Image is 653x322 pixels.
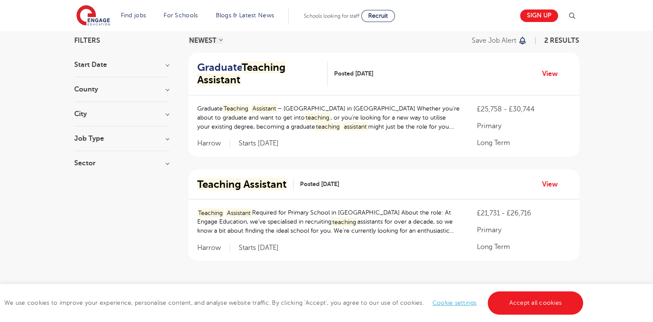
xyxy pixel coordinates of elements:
[331,218,358,227] mark: teaching
[197,61,328,86] a: GraduateTeaching Assistant
[544,37,579,44] span: 2 RESULTS
[251,104,278,113] mark: Assistant
[239,243,279,253] p: Starts [DATE]
[243,178,287,190] mark: Assistant
[242,61,285,73] mark: Teaching
[74,135,169,142] h3: Job Type
[197,139,230,148] span: Harrow
[4,300,585,306] span: We use cookies to improve your experience, personalise content, and analyse website traffic. By c...
[239,139,279,148] p: Starts [DATE]
[74,110,169,117] h3: City
[304,13,360,19] span: Schools looking for staff
[477,104,570,114] p: £25,758 - £30,744
[74,61,169,68] h3: Start Date
[223,104,250,113] mark: Teaching
[488,291,584,315] a: Accept all cookies
[226,208,252,218] mark: Assistant
[542,179,564,190] a: View
[477,225,570,235] p: Primary
[472,37,516,44] p: Save job alert
[121,12,146,19] a: Find jobs
[542,68,564,79] a: View
[197,208,460,235] p: Required for Primary School in [GEOGRAPHIC_DATA] About the role: At Engage Education, we’ve speci...
[343,122,368,131] mark: assistant
[477,208,570,218] p: £21,731 - £26,716
[74,160,169,167] h3: Sector
[74,86,169,93] h3: County
[197,61,321,86] h2: Graduate
[300,180,339,189] span: Posted [DATE]
[472,37,527,44] button: Save job alert
[361,10,395,22] a: Recruit
[164,12,198,19] a: For Schools
[76,5,110,27] img: Engage Education
[216,12,274,19] a: Blogs & Latest News
[520,9,558,22] a: Sign up
[197,208,224,218] mark: Teaching
[477,138,570,148] p: Long Term
[197,104,460,131] p: Graduate – [GEOGRAPHIC_DATA] in [GEOGRAPHIC_DATA] Whether you’re about to graduate and want to ge...
[477,121,570,131] p: Primary
[197,178,293,191] a: Teaching Assistant
[305,113,331,122] mark: teaching
[477,242,570,252] p: Long Term
[334,69,373,78] span: Posted [DATE]
[74,37,100,44] span: Filters
[197,74,240,86] mark: Assistant
[432,300,477,306] a: Cookie settings
[197,178,241,190] mark: Teaching
[368,13,388,19] span: Recruit
[197,243,230,253] span: Harrow
[315,122,341,131] mark: teaching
